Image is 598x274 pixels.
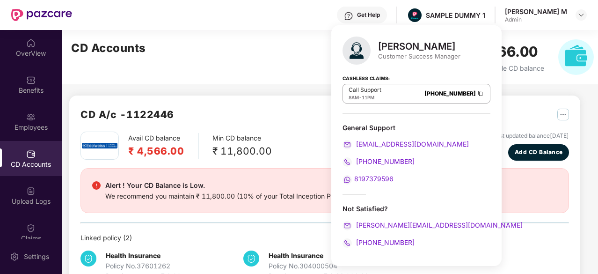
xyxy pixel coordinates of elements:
[349,94,381,101] div: -
[82,143,117,148] img: edel.png
[463,64,544,72] span: Total available CD balance
[354,221,523,229] span: [PERSON_NAME][EMAIL_ADDRESS][DOMAIN_NAME]
[80,233,569,243] div: Linked policy ( 2 )
[354,157,415,165] span: [PHONE_NUMBER]
[26,149,36,159] img: svg+xml;base64,PHN2ZyBpZD0iQ0RfQWNjb3VudHMiIGRhdGEtbmFtZT0iQ0QgQWNjb3VudHMiIHhtbG5zPSJodHRwOi8vd3...
[343,221,523,229] a: [PERSON_NAME][EMAIL_ADDRESS][DOMAIN_NAME]
[505,16,567,23] div: Admin
[362,95,374,100] span: 11PM
[343,157,352,167] img: svg+xml;base64,PHN2ZyB4bWxucz0iaHR0cDovL3d3dy53My5vcmcvMjAwMC9zdmciIHdpZHRoPSIyMCIgaGVpZ2h0PSIyMC...
[343,123,490,132] div: General Support
[106,261,181,271] div: Policy No. 37601262
[354,238,415,246] span: [PHONE_NUMBER]
[477,89,484,97] img: Clipboard Icon
[408,8,422,22] img: Pazcare_Alternative_logo-01-01.png
[349,86,381,94] p: Call Support
[378,41,460,52] div: [PERSON_NAME]
[10,252,19,261] img: svg+xml;base64,PHN2ZyBpZD0iU2V0dGluZy0yMHgyMCIgeG1sbnM9Imh0dHA6Ly93d3cudzMub3JnLzIwMDAvc3ZnIiB3aW...
[558,39,594,75] img: svg+xml;base64,PHN2ZyB4bWxucz0iaHR0cDovL3d3dy53My5vcmcvMjAwMC9zdmciIHhtbG5zOnhsaW5rPSJodHRwOi8vd3...
[357,11,380,19] div: Get Help
[343,175,352,185] img: svg+xml;base64,PHN2ZyB4bWxucz0iaHR0cDovL3d3dy53My5vcmcvMjAwMC9zdmciIHdpZHRoPSIyMCIgaGVpZ2h0PSIyMC...
[577,11,585,19] img: svg+xml;base64,PHN2ZyBpZD0iRHJvcGRvd24tMzJ4MzIiIHhtbG5zPSJodHRwOi8vd3d3LnczLm9yZy8yMDAwL3N2ZyIgd2...
[343,175,394,183] a: 8197379596
[343,157,415,165] a: [PHONE_NUMBER]
[344,11,353,21] img: svg+xml;base64,PHN2ZyBpZD0iSGVscC0zMngzMiIgeG1sbnM9Imh0dHA6Ly93d3cudzMub3JnLzIwMDAvc3ZnIiB3aWR0aD...
[26,186,36,196] img: svg+xml;base64,PHN2ZyBpZD0iVXBsb2FkX0xvZ3MiIGRhdGEtbmFtZT0iVXBsb2FkIExvZ3MiIHhtbG5zPSJodHRwOi8vd3...
[515,148,563,157] span: Add CD Balance
[343,238,415,246] a: [PHONE_NUMBER]
[26,75,36,85] img: svg+xml;base64,PHN2ZyBpZD0iQmVuZWZpdHMiIHhtbG5zPSJodHRwOi8vd3d3LnczLm9yZy8yMDAwL3N2ZyIgd2lkdGg9Ij...
[343,221,352,230] img: svg+xml;base64,PHN2ZyB4bWxucz0iaHR0cDovL3d3dy53My5vcmcvMjAwMC9zdmciIHdpZHRoPSIyMCIgaGVpZ2h0PSIyMC...
[426,11,485,20] div: SAMPLE DUMMY 1
[378,52,460,60] div: Customer Success Manager
[26,112,36,122] img: svg+xml;base64,PHN2ZyBpZD0iRW1wbG95ZWVzIiB4bWxucz0iaHR0cDovL3d3dy53My5vcmcvMjAwMC9zdmciIHdpZHRoPS...
[71,39,146,57] h2: CD Accounts
[343,123,490,185] div: General Support
[26,223,36,233] img: svg+xml;base64,PHN2ZyBpZD0iQ2xhaW0iIHhtbG5zPSJodHRwOi8vd3d3LnczLm9yZy8yMDAwL3N2ZyIgd2lkdGg9IjIwIi...
[463,41,544,63] h2: ₹ 4,566.00
[11,9,72,21] img: New Pazcare Logo
[269,252,323,259] b: Health Insurance
[80,251,96,267] img: svg+xml;base64,PHN2ZyB4bWxucz0iaHR0cDovL3d3dy53My5vcmcvMjAwMC9zdmciIHdpZHRoPSIzNCIgaGVpZ2h0PSIzNC...
[557,109,569,120] img: svg+xml;base64,PHN2ZyB4bWxucz0iaHR0cDovL3d3dy53My5vcmcvMjAwMC9zdmciIHdpZHRoPSIyNSIgaGVpZ2h0PSIyNS...
[349,95,359,100] span: 8AM
[424,90,476,97] a: [PHONE_NUMBER]
[269,261,369,271] div: Policy No. 304000504
[343,238,352,248] img: svg+xml;base64,PHN2ZyB4bWxucz0iaHR0cDovL3d3dy53My5vcmcvMjAwMC9zdmciIHdpZHRoPSIyMCIgaGVpZ2h0PSIyMC...
[26,38,36,48] img: svg+xml;base64,PHN2ZyBpZD0iSG9tZSIgeG1sbnM9Imh0dHA6Ly93d3cudzMub3JnLzIwMDAvc3ZnIiB3aWR0aD0iMjAiIG...
[343,140,469,148] a: [EMAIL_ADDRESS][DOMAIN_NAME]
[92,181,101,190] img: svg+xml;base64,PHN2ZyBpZD0iRGFuZ2VyX2FsZXJ0IiBkYXRhLW5hbWU9IkRhbmdlciBhbGVydCIgeG1sbnM9Imh0dHA6Ly...
[106,252,160,259] b: Health Insurance
[243,251,259,267] img: svg+xml;base64,PHN2ZyB4bWxucz0iaHR0cDovL3d3dy53My5vcmcvMjAwMC9zdmciIHdpZHRoPSIzNCIgaGVpZ2h0PSIzNC...
[343,37,371,65] img: svg+xml;base64,PHN2ZyB4bWxucz0iaHR0cDovL3d3dy53My5vcmcvMjAwMC9zdmciIHhtbG5zOnhsaW5rPSJodHRwOi8vd3...
[508,144,569,161] button: Add CD Balance
[105,191,413,201] div: We recommend you maintain ₹ 11,800.00 (10% of your Total Inception Premium for the policy year)
[343,140,352,149] img: svg+xml;base64,PHN2ZyB4bWxucz0iaHR0cDovL3d3dy53My5vcmcvMjAwMC9zdmciIHdpZHRoPSIyMCIgaGVpZ2h0PSIyMC...
[343,73,390,83] strong: Cashless Claims:
[343,204,490,213] div: Not Satisfied?
[493,132,569,141] div: Last updated balance [DATE]
[343,204,490,248] div: Not Satisfied?
[80,107,174,122] h2: CD A/c - 1122446
[212,143,272,159] div: ₹ 11,800.00
[212,133,272,159] div: Min CD balance
[128,143,184,159] h2: ₹ 4,566.00
[354,175,394,183] span: 8197379596
[505,7,567,16] div: [PERSON_NAME] M
[105,180,413,191] div: Alert ! Your CD Balance is Low.
[128,133,198,159] div: Avail CD balance
[21,252,52,261] div: Settings
[354,140,469,148] span: [EMAIL_ADDRESS][DOMAIN_NAME]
